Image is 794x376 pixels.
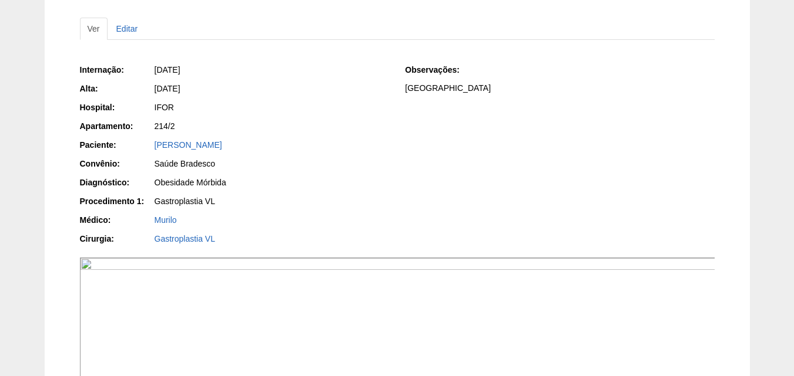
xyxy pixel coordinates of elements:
[80,64,153,76] div: Internação:
[155,120,389,132] div: 214/2
[155,158,389,170] div: Saúde Bradesco
[155,234,216,243] a: Gastroplastia VL
[80,120,153,132] div: Apartamento:
[155,215,177,225] a: Murilo
[80,214,153,226] div: Médico:
[80,158,153,170] div: Convênio:
[155,140,222,150] a: [PERSON_NAME]
[80,177,153,188] div: Diagnóstico:
[405,83,714,94] p: [GEOGRAPHIC_DATA]
[80,83,153,94] div: Alta:
[405,64,478,76] div: Observações:
[155,195,389,207] div: Gastroplastia VL
[155,84,180,93] span: [DATE]
[155,177,389,188] div: Obesidade Mórbida
[109,18,146,40] a: Editar
[80,101,153,113] div: Hospital:
[80,139,153,151] div: Paciente:
[155,101,389,113] div: IFOR
[155,65,180,74] span: [DATE]
[80,233,153,245] div: Cirurgia:
[80,18,108,40] a: Ver
[80,195,153,207] div: Procedimento 1:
